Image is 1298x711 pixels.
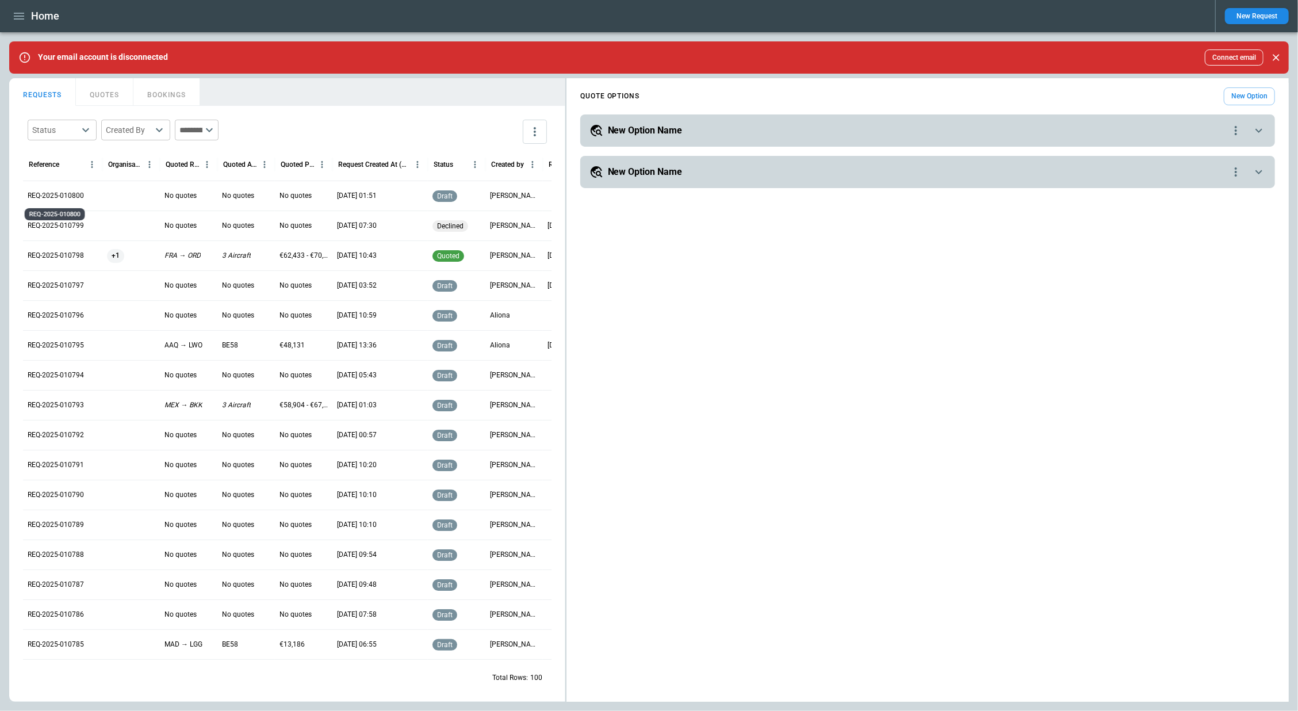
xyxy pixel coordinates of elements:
div: Quoted Price [281,160,315,169]
button: Request Created At (UTC-05:00) column menu [410,157,425,172]
p: 08/06/25 10:10 [337,520,377,530]
p: Myles Cummins [490,281,538,290]
p: 100 [530,673,542,683]
span: quoted [435,252,462,260]
span: declined [435,222,466,230]
button: REQUESTS [9,78,76,106]
button: Created by column menu [525,157,540,172]
p: 08/06/25 10:10 [337,490,377,500]
p: 08/06/25 07:58 [337,610,377,620]
div: jhj [432,220,468,232]
p: 08/18/25 01:51 [337,191,377,201]
p: Aliona [490,311,510,320]
p: No quotes [164,520,197,530]
h5: New Option Name [608,124,683,137]
p: No quotes [279,370,312,380]
div: Status [32,124,78,136]
span: draft [435,402,455,410]
p: Simon [490,221,538,231]
p: €62,433 - €70,537 [279,251,328,261]
p: No quotes [164,550,197,560]
span: draft [435,192,455,200]
p: No quotes [164,610,197,620]
p: MAD → LGG [164,640,202,649]
div: Quoted Aircraft [223,160,257,169]
p: No quotes [222,221,254,231]
button: QUOTES [76,78,133,106]
span: draft [435,581,455,589]
p: Total Rows: [492,673,528,683]
span: draft [435,491,455,499]
p: No quotes [279,580,312,590]
div: Quoted Route [166,160,200,169]
p: Myles Cummins [490,610,538,620]
p: No quotes [164,311,197,320]
p: Ben Jeater [490,191,538,201]
p: 08/08/25 05:43 [337,370,377,380]
p: REQ-2025-010787 [28,580,84,590]
p: REQ-2025-010797 [28,281,84,290]
p: No quotes [164,191,197,201]
p: BE58 [222,341,238,350]
div: quote-option-actions [1229,165,1243,179]
div: Status [434,160,453,169]
p: 08/13/25 03:52 [337,281,377,290]
p: No quotes [222,370,254,380]
button: Quoted Route column menu [200,157,215,172]
p: No quotes [279,311,312,320]
p: No quotes [222,311,254,320]
span: draft [435,431,455,439]
p: Ben Jeater [490,580,538,590]
p: Simon [490,370,538,380]
p: REQ-2025-010790 [28,490,84,500]
p: REQ-2025-010788 [28,550,84,560]
p: No quotes [164,221,197,231]
p: Ben Jeater [490,400,538,410]
button: New Request [1225,8,1289,24]
p: No quotes [222,580,254,590]
div: dismiss [1268,45,1284,70]
button: Close [1268,49,1284,66]
span: draft [435,641,455,649]
p: Ben Jeater [490,460,538,470]
span: draft [435,461,455,469]
p: No quotes [164,430,197,440]
p: 08/10/25 13:36 [337,341,377,350]
p: 3 Aircraft [222,251,251,261]
span: draft [435,312,455,320]
div: Created by [491,160,524,169]
p: Aliona [490,341,510,350]
p: No quotes [279,191,312,201]
button: more [523,120,547,144]
p: Ben Jeater [490,550,538,560]
p: No quotes [222,430,254,440]
p: No quotes [222,520,254,530]
span: draft [435,521,455,529]
p: No quotes [279,281,312,290]
div: quote-option-actions [1229,124,1243,137]
p: No quotes [279,550,312,560]
p: No quotes [164,281,197,290]
p: 08/06/25 10:20 [337,460,377,470]
p: No quotes [222,460,254,470]
div: Created By [106,124,152,136]
p: REQ-2025-010800 [28,191,84,201]
p: Myles Cummins [490,640,538,649]
p: REQ-2025-010792 [28,430,84,440]
p: Your email account is disconnected [38,52,168,62]
p: 08/06/25 09:54 [337,550,377,560]
p: 07/28/25 06:55 [337,640,377,649]
p: No quotes [279,221,312,231]
button: BOOKINGS [133,78,200,106]
p: MEX → BKK [164,400,202,410]
div: Request Created At (UTC-05:00) [338,160,410,169]
p: No quotes [279,490,312,500]
div: scrollable content [566,83,1289,193]
p: REQ-2025-010794 [28,370,84,380]
p: No quotes [164,460,197,470]
div: REQ-2025-010800 [25,208,85,220]
p: 08/11/25 10:59 [337,311,377,320]
p: REQ-2025-010785 [28,640,84,649]
p: Myles Cummins [490,251,538,261]
p: No quotes [222,550,254,560]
